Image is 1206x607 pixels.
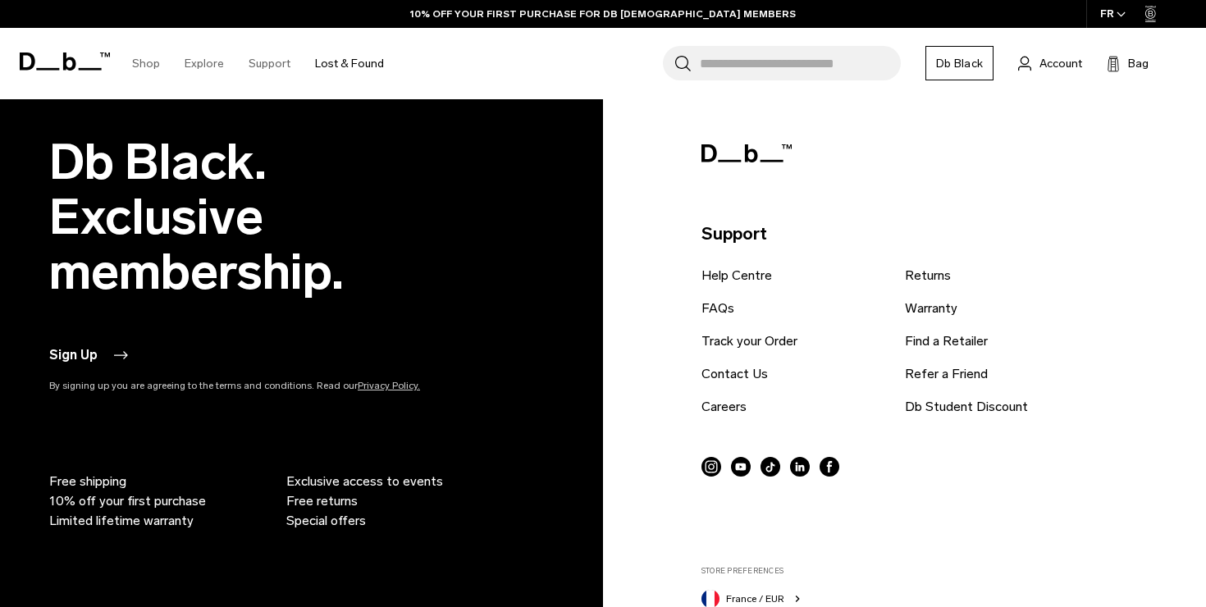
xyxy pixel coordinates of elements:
[905,397,1028,417] a: Db Student Discount
[701,364,768,384] a: Contact Us
[49,491,206,511] span: 10% off your first purchase
[49,472,126,491] span: Free shipping
[132,34,160,93] a: Shop
[358,380,420,391] a: Privacy Policy.
[185,34,224,93] a: Explore
[286,511,366,531] span: Special offers
[49,135,492,299] h2: Db Black. Exclusive membership.
[905,331,988,351] a: Find a Retailer
[120,28,396,99] nav: Main Navigation
[905,364,988,384] a: Refer a Friend
[1039,55,1082,72] span: Account
[1018,53,1082,73] a: Account
[1128,55,1149,72] span: Bag
[726,591,784,606] span: France / EUR
[286,491,358,511] span: Free returns
[49,345,130,365] button: Sign Up
[925,46,994,80] a: Db Black
[49,378,492,393] p: By signing up you are agreeing to the terms and conditions. Read our
[410,7,796,21] a: 10% OFF YOUR FIRST PURCHASE FOR DB [DEMOGRAPHIC_DATA] MEMBERS
[905,299,957,318] a: Warranty
[701,299,734,318] a: FAQs
[249,34,290,93] a: Support
[905,266,951,285] a: Returns
[701,397,747,417] a: Careers
[286,472,443,491] span: Exclusive access to events
[49,511,194,531] span: Limited lifetime warranty
[1107,53,1149,73] button: Bag
[701,221,1163,247] p: Support
[701,266,772,285] a: Help Centre
[701,331,797,351] a: Track your Order
[701,565,1163,577] label: Store Preferences
[315,34,384,93] a: Lost & Found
